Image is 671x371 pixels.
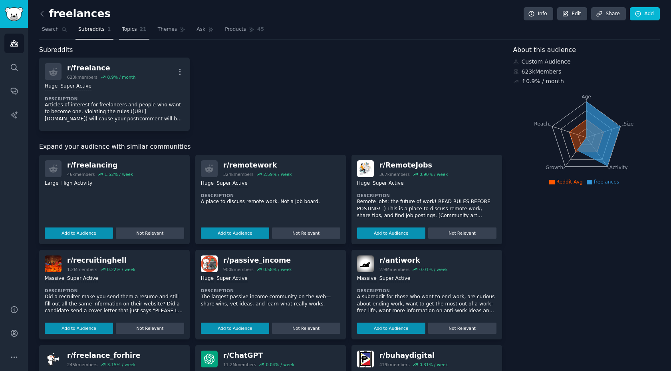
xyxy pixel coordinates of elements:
[140,26,147,33] span: 21
[155,23,189,40] a: Themes
[373,180,404,187] div: Super Active
[107,267,135,272] div: 0.22 % / week
[107,74,135,80] div: 0.9 % / month
[122,26,137,33] span: Topics
[201,293,340,307] p: The largest passive income community on the web—share wins, vet ideas, and learn what really works.
[357,323,425,334] button: Add to Audience
[582,94,591,100] tspan: Age
[45,323,113,334] button: Add to Audience
[45,255,62,272] img: recruitinghell
[45,102,184,123] p: Articles of interest for freelancers and people who want to become one. Violating the rules ([URL...
[45,96,184,102] dt: Description
[513,68,660,76] div: 623k Members
[39,8,111,20] h2: freelances
[67,362,97,367] div: 245k members
[201,288,340,293] dt: Description
[630,7,660,21] a: Add
[357,275,377,283] div: Massive
[216,180,248,187] div: Super Active
[357,193,496,198] dt: Description
[201,351,218,367] img: ChatGPT
[379,160,448,170] div: r/ RemoteJobs
[524,7,553,21] a: Info
[75,23,113,40] a: Subreddits1
[67,255,135,265] div: r/ recruitinghell
[223,362,256,367] div: 11.2M members
[60,83,91,90] div: Super Active
[357,180,370,187] div: Huge
[116,227,184,239] button: Not Relevant
[513,58,660,66] div: Custom Audience
[594,179,619,185] span: freelances
[546,165,563,170] tspan: Growth
[357,198,496,219] p: Remote jobs: the future of work! READ RULES BEFORE POSTING! :) This is a place to discuss remote ...
[42,26,59,33] span: Search
[257,26,264,33] span: 45
[357,160,374,177] img: RemoteJobs
[223,160,292,170] div: r/ remotework
[428,227,496,239] button: Not Relevant
[522,77,564,86] div: ↑ 0.9 % / month
[67,63,135,73] div: r/ freelance
[201,180,214,187] div: Huge
[379,351,448,361] div: r/ buhaydigital
[116,323,184,334] button: Not Relevant
[45,275,64,283] div: Massive
[263,172,292,177] div: 2.59 % / week
[623,121,633,126] tspan: Size
[67,351,141,361] div: r/ freelance_forhire
[194,23,216,40] a: Ask
[379,275,411,283] div: Super Active
[45,293,184,315] p: Did a recruiter make you send them a resume and still fill out all the same information on their ...
[557,7,587,21] a: Edit
[609,165,627,170] tspan: Activity
[357,255,374,272] img: antiwork
[272,227,340,239] button: Not Relevant
[272,323,340,334] button: Not Relevant
[201,323,269,334] button: Add to Audience
[45,180,58,187] div: Large
[357,293,496,315] p: A subreddit for those who want to end work, are curious about ending work, want to get the most o...
[223,351,294,361] div: r/ ChatGPT
[67,275,98,283] div: Super Active
[197,26,205,33] span: Ask
[379,267,410,272] div: 2.9M members
[223,267,254,272] div: 900k members
[5,7,23,21] img: GummySearch logo
[119,23,149,40] a: Topics21
[222,23,267,40] a: Products45
[107,26,111,33] span: 1
[39,23,70,40] a: Search
[216,275,248,283] div: Super Active
[513,45,576,55] span: About this audience
[67,74,97,80] div: 623k members
[534,121,549,126] tspan: Reach
[107,362,135,367] div: 3.15 % / week
[45,83,58,90] div: Huge
[379,172,410,177] div: 367k members
[357,288,496,293] dt: Description
[201,193,340,198] dt: Description
[201,198,340,205] p: A place to discuss remote work. Not a job board.
[556,179,583,185] span: Reddit Avg
[428,323,496,334] button: Not Relevant
[45,288,184,293] dt: Description
[78,26,105,33] span: Subreddits
[223,172,254,177] div: 324k members
[591,7,625,21] a: Share
[419,172,448,177] div: 0.90 % / week
[419,362,448,367] div: 0.31 % / week
[379,255,448,265] div: r/ antiwork
[39,142,191,152] span: Expand your audience with similar communities
[266,362,294,367] div: 0.04 % / week
[201,227,269,239] button: Add to Audience
[39,58,190,131] a: r/freelance623kmembers0.9% / monthHugeSuper ActiveDescriptionArticles of interest for freelancers...
[45,227,113,239] button: Add to Audience
[61,180,92,187] div: High Activity
[225,26,246,33] span: Products
[419,267,448,272] div: 0.01 % / week
[67,267,97,272] div: 1.2M members
[357,351,374,367] img: buhaydigital
[357,227,425,239] button: Add to Audience
[263,267,292,272] div: 0.58 % / week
